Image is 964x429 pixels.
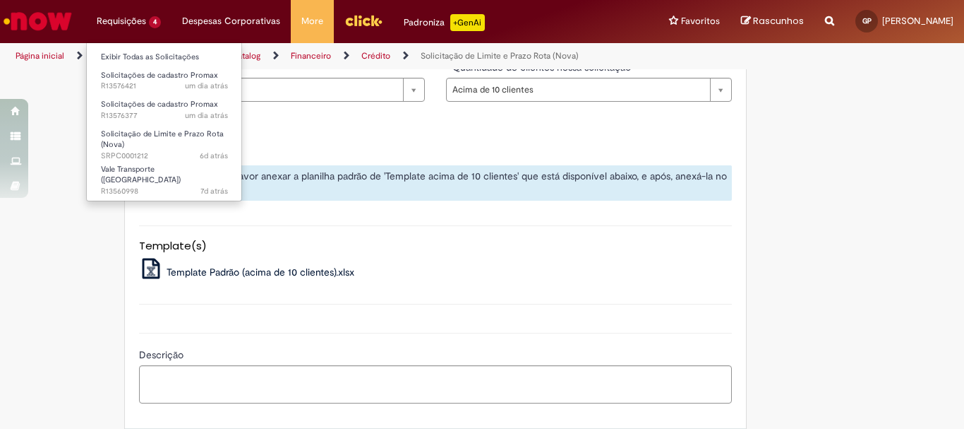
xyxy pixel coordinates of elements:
span: Solicitações de cadastro Promax [101,70,218,81]
ul: Requisições [86,42,242,201]
span: GP [862,16,872,25]
span: [PERSON_NAME] [882,15,953,27]
time: 29/09/2025 11:55:09 [185,110,228,121]
p: +GenAi [450,14,485,31]
a: Exibir Todas as Solicitações [87,49,242,65]
span: Vale Transporte ([GEOGRAPHIC_DATA]) [101,164,181,186]
img: ServiceNow [1,7,74,35]
span: Solicitações de cadastro Promax [101,99,218,110]
span: Requisições [97,14,146,28]
div: Para esta solicitação, favor anexar a planilha padrão de 'Template acima de 10 clientes' que está... [139,165,732,201]
a: Aberto SRPC0001212 : Solicitação de Limite e Prazo Rota (Nova) [87,127,242,157]
a: Crédito [361,50,390,61]
div: Padroniza [404,14,485,31]
span: R13576421 [101,81,228,92]
span: R13560998 [101,186,228,197]
span: Acima de 10 clientes [452,78,703,101]
img: click_logo_yellow_360x200.png [344,10,382,31]
span: 4 [149,16,161,28]
span: R13576377 [101,110,228,122]
span: 7d atrás [200,186,228,196]
span: Prazo/Crédito [145,78,396,101]
span: SRPC0001212 [101,151,228,162]
ul: Trilhas de página [11,43,632,69]
span: More [301,14,323,28]
span: Descrição [139,348,186,361]
time: 25/09/2025 16:26:15 [200,151,228,161]
span: um dia atrás [185,110,228,121]
a: Aberto R13560998 : Vale Transporte (VT) [87,162,242,192]
span: um dia atrás [185,81,228,91]
span: Solicitação de Limite e Prazo Rota (Nova) [101,129,224,151]
a: Financeiro [291,50,331,61]
a: Solicitação de Limite e Prazo Rota (Nova) [421,50,579,61]
span: 6d atrás [200,151,228,161]
span: Favoritos [681,14,720,28]
a: Aberto R13576377 : Solicitações de cadastro Promax [87,97,242,123]
a: Rascunhos [741,15,804,28]
span: Rascunhos [753,14,804,28]
textarea: Descrição [139,365,732,404]
a: Página inicial [16,50,64,61]
h5: Template(s) [139,240,732,252]
a: Template Padrão (acima de 10 clientes).xlsx [139,266,354,278]
a: Aberto R13576421 : Solicitações de cadastro Promax [87,68,242,94]
span: Despesas Corporativas [182,14,280,28]
span: Template Padrão (acima de 10 clientes).xlsx [167,266,354,278]
time: 23/09/2025 19:24:58 [200,186,228,196]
